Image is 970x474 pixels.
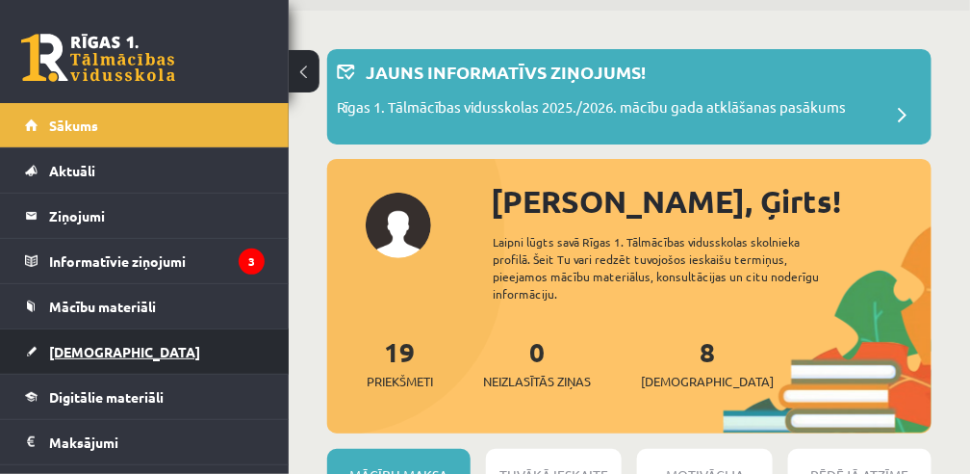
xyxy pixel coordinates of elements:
a: Aktuāli [25,148,265,193]
div: [PERSON_NAME], Ģirts! [491,178,932,224]
span: Aktuāli [49,162,95,179]
a: Mācību materiāli [25,284,265,329]
a: Ziņojumi [25,194,265,238]
a: Maksājumi [25,420,265,464]
span: Priekšmeti [367,372,433,391]
legend: Ziņojumi [49,194,265,238]
div: Laipni lūgts savā Rīgas 1. Tālmācības vidusskolas skolnieka profilā. Šeit Tu vari redzēt tuvojošo... [493,233,855,303]
span: Digitālie materiāli [49,388,164,406]
span: Neizlasītās ziņas [483,372,591,391]
a: [DEMOGRAPHIC_DATA] [25,329,265,374]
a: 19Priekšmeti [367,334,433,391]
a: Digitālie materiāli [25,375,265,419]
legend: Maksājumi [49,420,265,464]
a: 0Neizlasītās ziņas [483,334,591,391]
a: Informatīvie ziņojumi3 [25,239,265,283]
i: 3 [239,249,265,275]
span: [DEMOGRAPHIC_DATA] [641,372,774,391]
span: [DEMOGRAPHIC_DATA] [49,343,200,360]
p: Jauns informatīvs ziņojums! [366,59,646,85]
a: Rīgas 1. Tālmācības vidusskola [21,34,175,82]
span: Mācību materiāli [49,298,156,315]
span: Sākums [49,117,98,134]
legend: Informatīvie ziņojumi [49,239,265,283]
a: 8[DEMOGRAPHIC_DATA] [641,334,774,391]
a: Sākums [25,103,265,147]
p: Rīgas 1. Tālmācības vidusskolas 2025./2026. mācību gada atklāšanas pasākums [337,96,846,123]
a: Jauns informatīvs ziņojums! Rīgas 1. Tālmācības vidusskolas 2025./2026. mācību gada atklāšanas pa... [337,59,922,135]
